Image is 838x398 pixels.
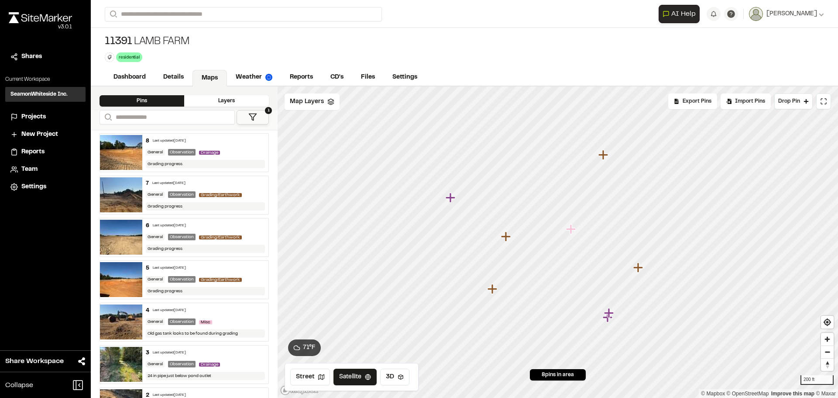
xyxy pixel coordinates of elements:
span: Export Pins [683,97,711,105]
span: Misc [199,320,212,324]
div: Map marker [598,149,610,161]
span: Share Workspace [5,356,64,367]
div: 7 [146,180,149,187]
span: New Project [21,130,58,139]
span: Drainage [199,151,220,155]
div: General [146,234,165,240]
div: Last updated [DATE] [153,266,186,271]
div: Map marker [633,262,645,273]
a: Settings [384,69,426,86]
p: Current Workspace [5,76,86,83]
a: Shares [10,52,80,62]
div: Observation [168,234,196,240]
span: AI Help [671,9,696,19]
button: [PERSON_NAME] [749,7,824,21]
a: Map feedback [771,391,814,397]
span: Map Layers [290,97,324,107]
button: 3D [380,369,409,385]
div: Observation [168,318,196,325]
span: Import Pins [735,97,765,105]
a: Dashboard [105,69,155,86]
span: Drainage [199,363,220,367]
span: Reports [21,147,45,157]
div: Map marker [604,308,615,319]
div: 3 [146,349,149,357]
span: Grading/Earthwork [199,193,242,197]
a: Mapbox [701,391,725,397]
div: Grading progress [146,160,265,168]
span: Grading/Earthwork [199,278,242,282]
span: Zoom in [821,333,834,346]
div: Observation [168,361,196,367]
span: Drop Pin [778,97,800,105]
img: file [100,262,142,297]
div: 5 [146,264,149,272]
div: 200 ft [800,375,834,385]
span: 1 [265,107,272,114]
div: Grading progress [146,287,265,295]
button: Drop Pin [774,93,813,109]
span: Grading/Earthwork [199,235,242,239]
div: Map marker [566,224,577,235]
span: Zoom out [821,346,834,358]
div: General [146,276,165,283]
a: Details [155,69,192,86]
button: Search [100,110,115,125]
div: Grading progress [146,202,265,211]
div: Old gas tank looks to be found during grading [146,329,265,338]
div: Grading progress [146,245,265,253]
button: Street [290,369,330,385]
img: precipai.png [265,74,272,81]
a: Reports [281,69,322,86]
div: Layers [184,95,269,107]
a: Maxar [816,391,836,397]
div: Last updated [DATE] [153,138,186,144]
div: Observation [168,276,196,283]
div: 4 [146,307,149,315]
button: Search [105,7,120,21]
button: Find my location [821,316,834,329]
div: 6 [146,222,149,230]
img: rebrand.png [9,12,72,23]
canvas: Map [278,87,838,398]
div: Last updated [DATE] [153,350,186,356]
div: Pins [100,95,184,107]
span: Team [21,165,38,174]
div: Open AI Assistant [659,5,703,23]
div: Map marker [446,192,457,204]
div: Map marker [501,231,512,242]
div: residential [116,52,142,62]
div: 8 [146,137,149,145]
span: Reset bearing to north [821,359,834,371]
h3: SeamonWhiteside Inc. [10,90,68,98]
button: Edit Tags [105,52,114,62]
div: Observation [168,191,196,198]
a: Files [352,69,384,86]
span: Settings [21,182,46,192]
a: Settings [10,182,80,192]
span: 71 ° F [303,343,316,353]
div: General [146,191,165,198]
img: file [100,177,142,212]
span: [PERSON_NAME] [766,9,817,19]
span: Collapse [5,380,33,391]
div: 24 in pipe just below pond outlet [146,372,265,380]
a: New Project [10,130,80,139]
button: 1 [237,110,269,125]
div: Last updated [DATE] [153,223,186,228]
button: Zoom out [821,346,834,358]
a: Projects [10,112,80,122]
div: Last updated [DATE] [153,393,186,398]
img: file [100,305,142,339]
span: Projects [21,112,46,122]
a: Reports [10,147,80,157]
div: Map marker [488,284,499,295]
img: file [100,135,142,170]
button: 71°F [288,339,321,356]
a: Weather [227,69,281,86]
span: 8 pins in area [542,371,574,379]
div: General [146,149,165,156]
img: file [100,220,142,255]
a: Team [10,165,80,174]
